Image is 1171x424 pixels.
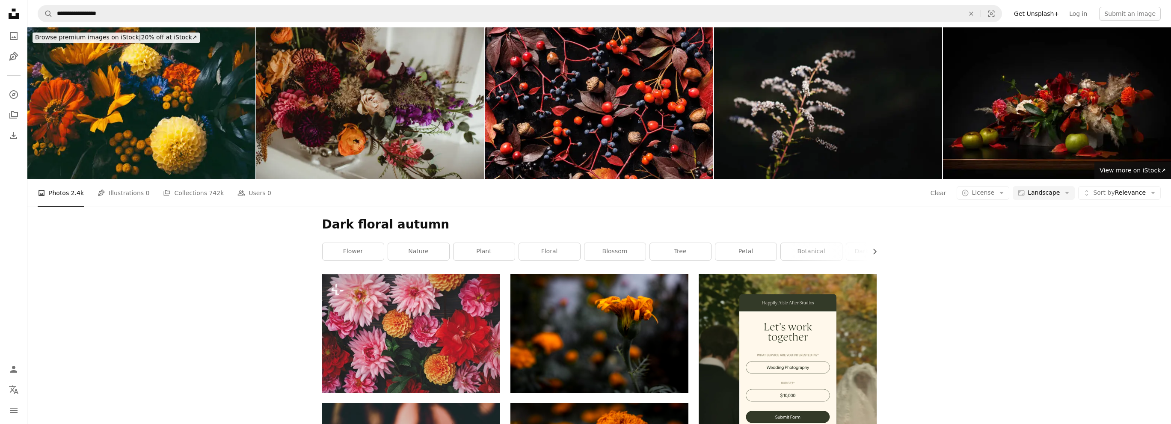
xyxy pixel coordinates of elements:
[322,274,500,393] img: Colorful red, pink and orange dahlias flowers composition on rustic wood flat lay. Floral card. B...
[5,361,22,378] a: Log in / Sign up
[957,186,1009,200] button: License
[5,381,22,398] button: Language
[388,243,449,260] a: nature
[5,107,22,124] a: Collections
[1099,7,1161,21] button: Submit an image
[519,243,580,260] a: floral
[38,6,53,22] button: Search Unsplash
[781,243,842,260] a: botanical
[322,217,877,232] h1: Dark floral autumn
[972,189,994,196] span: License
[256,27,484,179] img: Wedding bouquet with dark autumn colors
[714,27,942,179] img: Delicate Wildflower Stem with Soft Focus Background
[650,243,711,260] a: tree
[1028,189,1060,197] span: Landscape
[584,243,646,260] a: blossom
[485,27,713,179] img: Autumn background with colorful leaves, seeds and fruits
[1078,186,1161,200] button: Sort byRelevance
[510,274,688,393] img: A close up of a yellow flower with blurry background
[237,179,271,207] a: Users 0
[5,127,22,144] a: Download History
[1094,162,1171,179] a: View more on iStock↗
[5,5,22,24] a: Home — Unsplash
[5,27,22,44] a: Photos
[146,188,150,198] span: 0
[962,6,981,22] button: Clear
[1064,7,1092,21] a: Log in
[33,33,200,43] div: 20% off at iStock ↗
[163,179,224,207] a: Collections 742k
[1013,186,1075,200] button: Landscape
[454,243,515,260] a: plant
[209,188,224,198] span: 742k
[27,27,255,179] img: Dreamy magic autumn flowers.
[930,186,947,200] button: Clear
[981,6,1002,22] button: Visual search
[5,402,22,419] button: Menu
[322,329,500,337] a: Colorful red, pink and orange dahlias flowers composition on rustic wood flat lay. Floral card. B...
[5,48,22,65] a: Illustrations
[1093,189,1146,197] span: Relevance
[1009,7,1064,21] a: Get Unsplash+
[1093,189,1115,196] span: Sort by
[943,27,1171,179] img: Flowers composition on black background
[27,27,205,48] a: Browse premium images on iStock|20% off at iStock↗
[323,243,384,260] a: flower
[5,86,22,103] a: Explore
[510,329,688,337] a: A close up of a yellow flower with blurry background
[1100,167,1166,174] span: View more on iStock ↗
[98,179,149,207] a: Illustrations 0
[267,188,271,198] span: 0
[38,5,1002,22] form: Find visuals sitewide
[715,243,777,260] a: petal
[867,243,877,260] button: scroll list to the right
[35,34,141,41] span: Browse premium images on iStock |
[846,243,907,260] a: dark aesthetic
